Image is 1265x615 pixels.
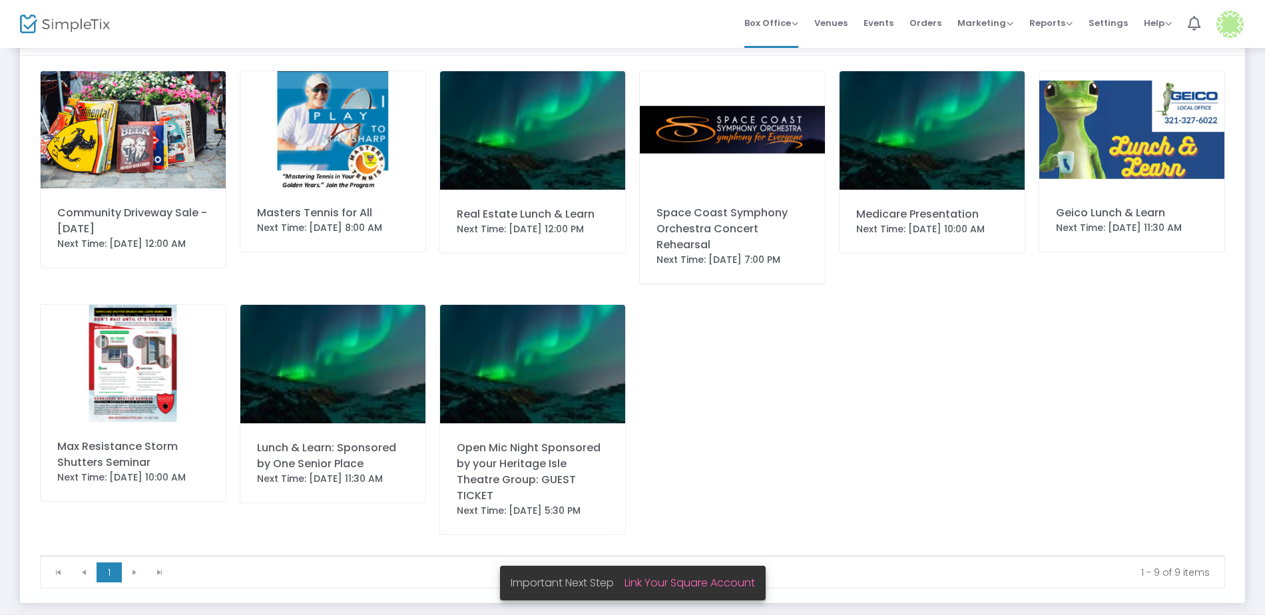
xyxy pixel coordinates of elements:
div: Next Time: [DATE] 12:00 PM [457,222,609,236]
span: Help [1144,17,1172,29]
kendo-pager-info: 1 - 9 of 9 items [182,566,1210,579]
div: Next Time: [DATE] 12:00 AM [57,237,209,251]
a: Link Your Square Account [625,575,755,590]
div: Next Time: [DATE] 10:00 AM [57,471,209,485]
div: Next Time: [DATE] 8:00 AM [257,221,409,235]
div: Geico Lunch & Learn [1056,205,1208,221]
span: Box Office [744,17,798,29]
div: Space Coast Symphony Orchestra Concert Rehearsal [656,205,808,253]
img: img_lights.jpg [240,305,425,423]
span: Important Next Step [511,575,625,590]
img: 638945978976762504yardsale.png [41,71,226,188]
div: Next Time: [DATE] 10:00 AM [856,222,1008,236]
img: img_lights.jpg [440,305,625,423]
img: SCSO.png [640,71,825,188]
div: Real Estate Lunch & Learn [457,206,609,222]
span: Venues [814,6,848,40]
img: Maxresistancestormshutters.png [41,305,226,422]
span: Settings [1089,6,1128,40]
span: Marketing [957,17,1013,29]
div: Medicare Presentation [856,206,1008,222]
div: Lunch & Learn: Sponsored by One Senior Place [257,440,409,472]
img: img_lights.jpg [840,71,1025,190]
div: Open Mic Night Sponsored by your Heritage Isle Theatre Group: GUEST TICKET [457,440,609,504]
span: Reports [1029,17,1073,29]
img: img_lights.jpg [440,71,625,190]
span: Orders [909,6,941,40]
img: 638937394918844095image.png [240,71,425,188]
div: Masters Tennis for All [257,205,409,221]
span: Page 1 [97,562,122,582]
div: Next Time: [DATE] 11:30 AM [1056,221,1208,235]
div: Next Time: [DATE] 5:30 PM [457,504,609,518]
div: Next Time: [DATE] 7:00 PM [656,253,808,267]
div: Max Resistance Storm Shutters Seminar [57,439,209,471]
div: Next Time: [DATE] 11:30 AM [257,472,409,486]
div: Community Driveway Sale - [DATE] [57,205,209,237]
span: Events [864,6,893,40]
img: Geico.png [1039,71,1224,188]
